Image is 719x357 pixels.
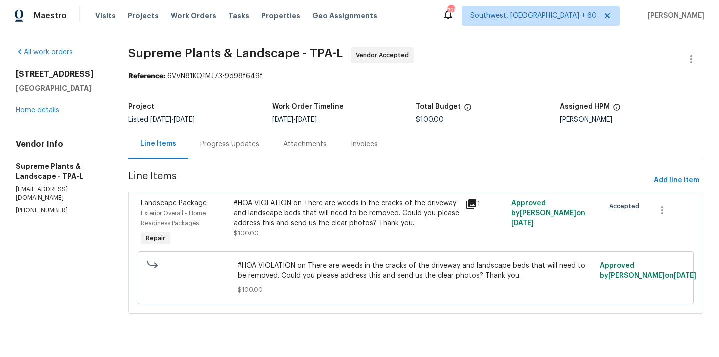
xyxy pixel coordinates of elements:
span: The hpm assigned to this work order. [613,103,621,116]
span: [DATE] [511,220,534,227]
div: Invoices [351,139,378,149]
span: Approved by [PERSON_NAME] on [511,200,585,227]
span: Projects [128,11,159,21]
div: Line Items [140,139,176,149]
span: Maestro [34,11,67,21]
span: Landscape Package [141,200,207,207]
h2: [STREET_ADDRESS] [16,69,104,79]
div: 6VVN81KQ1MJ73-9d98f649f [128,71,703,81]
h5: Total Budget [416,103,461,110]
span: Work Orders [171,11,216,21]
span: The total cost of line items that have been proposed by Opendoor. This sum includes line items th... [464,103,472,116]
span: Southwest, [GEOGRAPHIC_DATA] + 60 [470,11,597,21]
span: Add line item [654,174,699,187]
span: [PERSON_NAME] [644,11,704,21]
span: Vendor Accepted [356,50,413,60]
span: Supreme Plants & Landscape - TPA-L [128,47,343,59]
span: Repair [142,233,169,243]
span: [DATE] [296,116,317,123]
h5: Work Order Timeline [272,103,344,110]
span: - [272,116,317,123]
div: 1 [465,198,506,210]
div: [PERSON_NAME] [560,116,703,123]
span: Tasks [228,12,249,19]
p: [EMAIL_ADDRESS][DOMAIN_NAME] [16,185,104,202]
span: [DATE] [174,116,195,123]
span: Approved by [PERSON_NAME] on [600,262,696,279]
div: 728 [447,6,454,16]
div: Progress Updates [200,139,259,149]
a: All work orders [16,49,73,56]
div: #HOA VIOLATION on There are weeds in the cracks of the driveway and landscape beds that will need... [234,198,459,228]
span: $100.00 [238,285,594,295]
b: Reference: [128,73,165,80]
div: Attachments [283,139,327,149]
span: Properties [261,11,300,21]
span: Listed [128,116,195,123]
span: $100.00 [234,230,259,236]
h5: Supreme Plants & Landscape - TPA-L [16,161,104,181]
h5: [GEOGRAPHIC_DATA] [16,83,104,93]
span: - [150,116,195,123]
h5: Project [128,103,154,110]
span: Accepted [609,201,643,211]
span: $100.00 [416,116,444,123]
span: #HOA VIOLATION on There are weeds in the cracks of the driveway and landscape beds that will need... [238,261,594,281]
h5: Assigned HPM [560,103,610,110]
span: [DATE] [150,116,171,123]
span: [DATE] [674,272,696,279]
p: [PHONE_NUMBER] [16,206,104,215]
a: Home details [16,107,59,114]
span: Exterior Overall - Home Readiness Packages [141,210,206,226]
h4: Vendor Info [16,139,104,149]
span: [DATE] [272,116,293,123]
button: Add line item [650,171,703,190]
span: Geo Assignments [312,11,377,21]
span: Line Items [128,171,650,190]
span: Visits [95,11,116,21]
